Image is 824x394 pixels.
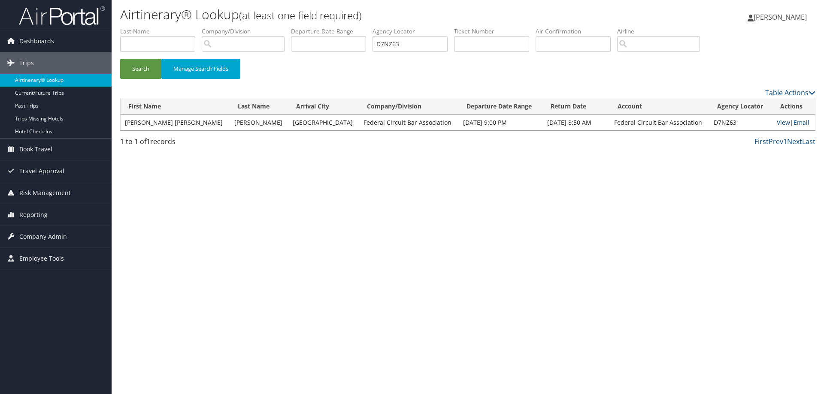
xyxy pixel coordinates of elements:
span: Reporting [19,204,48,226]
a: Last [802,137,815,146]
td: Federal Circuit Bar Association [359,115,459,130]
td: [DATE] 8:50 AM [543,115,610,130]
label: Departure Date Range [291,27,373,36]
td: [GEOGRAPHIC_DATA] [288,115,359,130]
th: Company/Division [359,98,459,115]
td: [PERSON_NAME] [PERSON_NAME] [121,115,230,130]
img: airportal-logo.png [19,6,105,26]
span: Employee Tools [19,248,64,269]
th: First Name: activate to sort column ascending [121,98,230,115]
small: (at least one field required) [239,8,362,22]
th: Actions [772,98,815,115]
a: Table Actions [765,88,815,97]
td: [PERSON_NAME] [230,115,288,130]
label: Airline [617,27,706,36]
span: Company Admin [19,226,67,247]
a: Next [787,137,802,146]
span: [PERSON_NAME] [754,12,807,22]
span: Risk Management [19,182,71,204]
label: Company/Division [202,27,291,36]
th: Departure Date Range: activate to sort column ascending [459,98,543,115]
button: Search [120,59,161,79]
span: Book Travel [19,138,52,160]
h1: Airtinerary® Lookup [120,6,584,24]
button: Manage Search Fields [161,59,240,79]
th: Arrival City: activate to sort column ascending [288,98,359,115]
th: Last Name: activate to sort column ascending [230,98,288,115]
div: 1 to 1 of records [120,136,285,151]
a: 1 [783,137,787,146]
span: Dashboards [19,30,54,52]
label: Agency Locator [373,27,454,36]
td: [DATE] 9:00 PM [459,115,543,130]
a: Prev [769,137,783,146]
td: Federal Circuit Bar Association [610,115,709,130]
label: Ticket Number [454,27,536,36]
a: [PERSON_NAME] [748,4,815,30]
th: Return Date: activate to sort column ascending [543,98,610,115]
a: View [777,118,790,126]
label: Last Name [120,27,202,36]
span: Travel Approval [19,160,64,182]
span: Trips [19,52,34,74]
a: Email [794,118,809,126]
label: Air Confirmation [536,27,617,36]
th: Agency Locator: activate to sort column ascending [709,98,772,115]
span: 1 [146,137,150,146]
a: First [754,137,769,146]
th: Account: activate to sort column ascending [610,98,709,115]
td: D7NZ63 [709,115,772,130]
td: | [772,115,815,130]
